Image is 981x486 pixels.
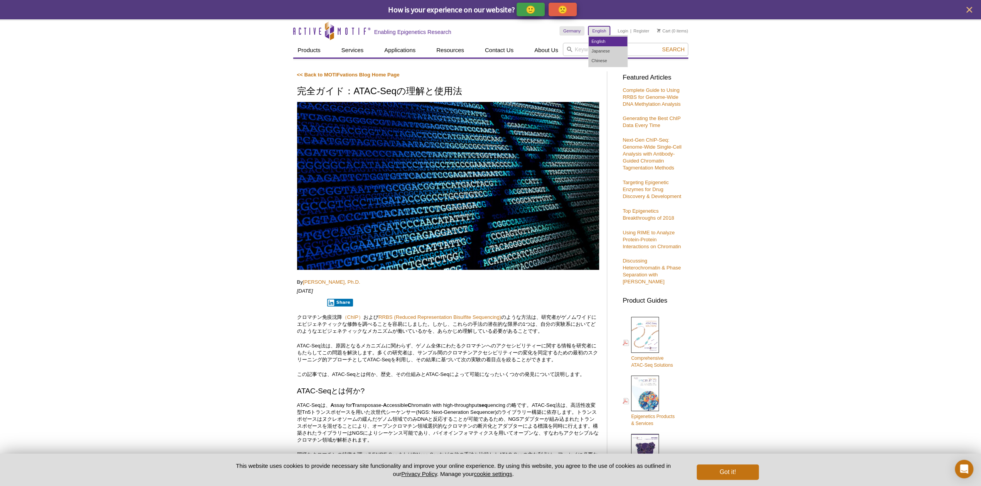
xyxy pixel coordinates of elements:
[297,451,599,472] p: 同様なクロマチンの特徴を調べるFAIRE-SeqまたはDNase-Seqなどの他の手法と比較したATAC-Seqの主な利点は、アッセイに必要な細胞数が少ないこと、ChIP-Seqのように特定の標...
[657,26,688,36] li: (0 items)
[657,29,660,32] img: Your Cart
[631,317,659,353] img: Comprehensive ATAC-Seq Solutions
[297,342,599,363] p: ATAC-Seq法は、原因となるメカニズムに関わらず、ゲノム全体にわたるクロマチンへのアクセシビリティーに関する情報を研究者にもたらしてこの問題を解決します。多くの研究者は、サンプル間のクロマチ...
[401,471,437,477] a: Privacy Policy
[618,28,628,34] a: Login
[530,43,563,58] a: About Us
[633,28,649,34] a: Register
[388,5,515,14] span: How is your experience on our website?
[559,26,584,36] a: Germany
[657,28,670,34] a: Cart
[297,279,599,286] p: By
[623,375,675,428] a: Epigenetics Products& Services
[631,434,659,469] img: Abs_epi_2015_cover_web_70x200
[955,460,973,478] div: Open Intercom Messenger
[342,314,363,320] a: （ChIP）
[589,37,627,46] a: English
[297,371,599,378] p: この記事では、ATAC-Seqとは何か、歴史、その仕組みとATAC-Seqによって可能になったいくつかの発見について説明します。
[623,115,680,128] a: Generating the Best ChIP Data Every Time
[474,471,512,477] button: cookie settings
[697,464,758,480] button: Got it!
[337,43,368,58] a: Services
[589,56,627,66] a: Chinese
[623,75,684,81] h3: Featured Articles
[558,5,567,14] p: 🙁
[662,46,684,52] span: Search
[432,43,469,58] a: Resources
[331,402,334,408] strong: A
[297,86,599,97] h1: 完全ガイド：ATAC-Seqの理解と使用法
[380,43,420,58] a: Applications
[223,462,684,478] p: This website uses cookies to provide necessary site functionality and improve your online experie...
[374,29,451,36] h2: Enabling Epigenetics Research
[588,26,610,36] a: English
[297,298,322,306] iframe: X Post Button
[623,208,674,221] a: Top Epigenetics Breakthroughs of 2018
[297,402,599,444] p: ATAC-Seqは、 ssay for ransposase- ccessible hromatin with high-throughput uencing の略です。ATAC-Seq法は、高...
[563,43,688,56] input: Keyword, Cat. No.
[660,46,687,53] button: Search
[526,5,535,14] p: 🙂
[297,288,313,294] em: [DATE]
[631,376,659,411] img: Epi_brochure_140604_cover_web_70x200
[964,5,974,15] button: close
[631,414,675,426] span: Epigenetics Products & Services
[623,179,681,199] a: Targeting Epigenetic Enzymes for Drug Discovery & Development
[630,26,631,36] li: |
[623,230,681,249] a: Using RIME to Analyze Protein-Protein Interactions on Chromatin
[408,402,412,408] strong: C
[327,299,353,307] button: Share
[297,102,599,270] img: ATAC-Seq
[303,279,360,285] a: [PERSON_NAME], Ph.D.
[623,87,680,107] a: Complete Guide to Using RRBS for Genome-Wide DNA Methylation Analysis
[297,314,599,335] p: クロマチン免疫沈降 および のような方法は、研究者がゲノムワイドにエピジェネティックな修飾を調べることを容易にしました。しかし、これらの手法の潜在的な限界の1つは、自分の実験系においてどのような...
[383,402,387,408] strong: A
[352,402,355,408] strong: T
[623,137,681,171] a: Next-Gen ChIP-Seq: Genome-Wide Single-Cell Analysis with Antibody-Guided Chromatin Tagmentation M...
[623,293,684,304] h3: Product Guides
[589,46,627,56] a: Japanese
[479,402,488,408] strong: seq
[480,43,518,58] a: Contact Us
[378,314,501,320] a: RRBS (Reduced Representation Bisulfite Sequencing)
[631,356,673,368] span: Comprehensive ATAC-Seq Solutions
[293,43,325,58] a: Products
[623,258,681,284] a: Discussing Heterochromatin & Phase Separation with [PERSON_NAME]
[297,72,400,78] a: << Back to MOTIFvations Blog Home Page
[297,386,599,396] h2: ATAC-Seqとは何か?
[623,316,673,369] a: ComprehensiveATAC-Seq Solutions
